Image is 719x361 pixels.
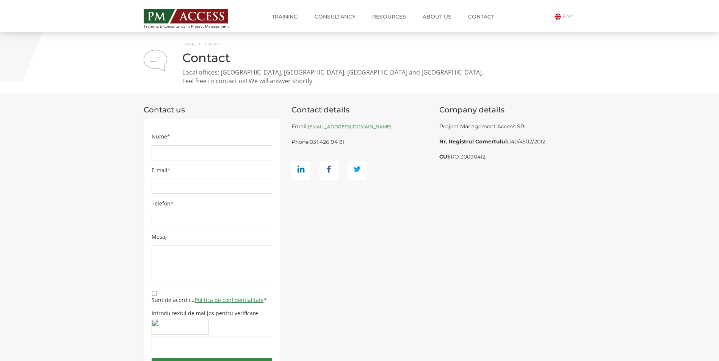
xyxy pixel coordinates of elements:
[439,138,508,145] b: Nr. Registrul Comertului:
[205,42,220,47] span: Contact
[144,6,243,28] a: Training & Consultancy in Project Management
[309,9,361,24] a: Consultancy
[152,310,258,317] label: Introdu textul de mai jos pentru verificare
[291,119,428,180] div: Email: Phone:
[144,24,243,28] span: Training & Consultancy in Project Management
[462,9,500,24] a: Contact
[152,133,170,140] label: Nume
[439,153,451,160] b: CUI:
[266,9,304,24] a: Training
[291,104,428,115] p: Contact details
[144,9,228,23] img: PM ACCESS - Echipa traineri si consultanti certificati PMP: Narciss Popescu, Mihai Olaru, Monica ...
[367,9,412,24] a: Resources
[152,167,171,174] label: E-mail
[144,51,576,64] h1: Contact
[308,124,392,129] a: [EMAIL_ADDRESS][DOMAIN_NAME]
[555,13,561,20] img: Engleza
[144,104,280,115] p: Contact us
[439,104,576,115] p: Company details
[555,13,576,20] a: EN
[310,138,345,145] a: 031 426 94 81
[144,50,167,71] img: contact.png
[182,42,194,47] a: Home
[144,68,576,86] p: Local offices: [GEOGRAPHIC_DATA], [GEOGRAPHIC_DATA], [GEOGRAPHIC_DATA] and [GEOGRAPHIC_DATA]. Fee...
[417,9,457,24] a: About us
[152,296,267,304] label: Sunt de acord cu *
[152,200,174,207] label: Telefon
[195,296,264,303] a: Politica de confidentialitate
[439,119,576,164] div: Project Management Access SRL J40/4502/2012 RO 30090412
[152,233,167,240] label: Mesaj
